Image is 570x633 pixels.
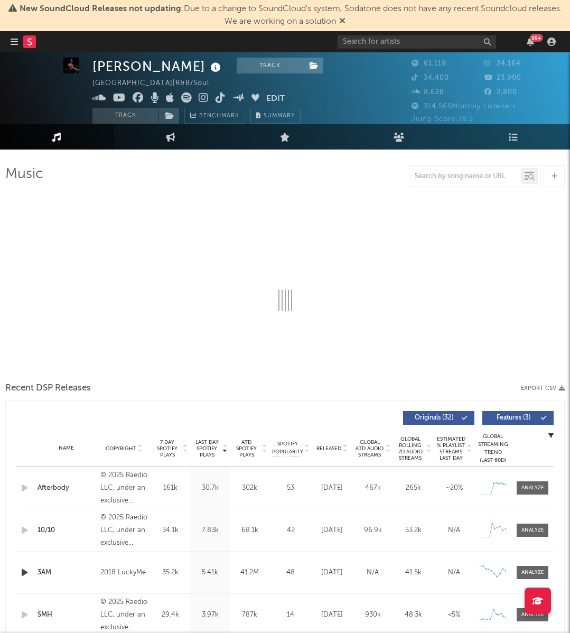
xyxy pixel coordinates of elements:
[412,103,516,110] span: 314,565 Monthly Listeners
[482,411,554,425] button: Features(3)
[436,567,472,578] div: N/A
[316,445,341,452] span: Released
[20,5,181,13] span: New SoundCloud Releases not updating
[232,610,267,620] div: 787k
[38,444,95,452] div: Name
[396,610,431,620] div: 48.3k
[355,525,390,536] div: 96.9k
[100,566,148,579] div: 2018 LuckyMe
[477,433,509,464] div: Global Streaming Trend (Last 60D)
[92,58,223,75] div: [PERSON_NAME]
[100,469,148,507] div: © 2025 Raedio LLC, under an exclusive license to Def Jam Recordings, a division of UMG Recordings...
[521,385,565,392] button: Export CSV
[396,525,431,536] div: 53.2k
[153,567,188,578] div: 35.2k
[272,567,309,578] div: 48
[484,75,521,81] span: 23,900
[410,415,459,421] span: Originals ( 32 )
[272,440,303,456] span: Spotify Popularity
[199,110,239,123] span: Benchmark
[92,77,221,90] div: [GEOGRAPHIC_DATA] | R&B/Soul
[339,17,345,26] span: Dismiss
[193,439,221,458] span: Last Day Spotify Plays
[232,483,267,494] div: 302k
[338,35,496,49] input: Search for artists
[232,567,267,578] div: 41.2M
[484,60,521,67] span: 24,164
[396,436,425,461] span: Global Rolling 7D Audio Streams
[530,34,543,42] div: 99 +
[266,92,285,106] button: Edit
[355,610,390,620] div: 930k
[153,525,188,536] div: 34.1k
[272,483,309,494] div: 53
[153,483,188,494] div: 161k
[92,108,158,124] button: Track
[436,525,472,536] div: N/A
[193,525,227,536] div: 7.83k
[484,89,517,96] span: 2,800
[412,116,473,123] span: Jump Score: 78.5
[106,445,136,452] span: Copyright
[193,610,227,620] div: 3.97k
[314,483,350,494] div: [DATE]
[232,525,267,536] div: 68.1k
[38,483,95,494] a: Afterbody
[436,610,472,620] div: <5%
[314,525,350,536] div: [DATE]
[38,525,95,536] a: 10/10
[38,610,95,620] a: SMH
[489,415,538,421] span: Features ( 3 )
[527,38,534,46] button: 99+
[412,60,446,67] span: 61,119
[412,75,449,81] span: 34,400
[193,483,227,494] div: 30.7k
[396,567,431,578] div: 41.5k
[264,113,295,119] span: Summary
[314,610,350,620] div: [DATE]
[409,172,521,181] input: Search by song name or URL
[272,610,309,620] div: 14
[20,5,562,26] span: : Due to a change to SoundCloud's system, Sodatone does not have any recent Soundcloud releases. ...
[396,483,431,494] div: 265k
[272,525,309,536] div: 42
[355,439,384,458] span: Global ATD Audio Streams
[436,483,472,494] div: ~ 20 %
[314,567,350,578] div: [DATE]
[153,439,181,458] span: 7 Day Spotify Plays
[355,567,390,578] div: N/A
[250,108,301,124] button: Summary
[153,610,188,620] div: 29.4k
[193,567,227,578] div: 5.41k
[232,439,260,458] span: ATD Spotify Plays
[100,511,148,550] div: © 2025 Raedio LLC, under an exclusive license to Def Jam Recordings, a division of UMG Recordings...
[38,567,95,578] a: 3AM
[184,108,245,124] a: Benchmark
[412,89,444,96] span: 8,628
[403,411,474,425] button: Originals(32)
[355,483,390,494] div: 467k
[5,382,91,395] span: Recent DSP Releases
[237,58,303,73] button: Track
[436,436,465,461] span: Estimated % Playlist Streams Last Day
